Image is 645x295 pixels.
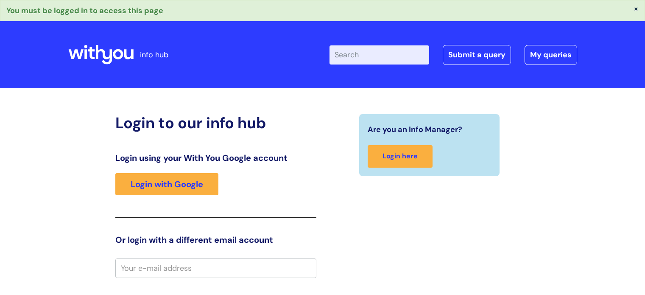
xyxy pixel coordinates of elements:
[115,235,316,245] h3: Or login with a different email account
[115,153,316,163] h3: Login using your With You Google account
[115,258,316,278] input: Your e-mail address
[525,45,577,65] a: My queries
[368,145,433,168] a: Login here
[115,173,218,195] a: Login with Google
[634,5,639,12] button: ×
[368,123,462,136] span: Are you an Info Manager?
[115,114,316,132] h2: Login to our info hub
[140,48,168,62] p: info hub
[443,45,511,65] a: Submit a query
[329,45,429,64] input: Search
